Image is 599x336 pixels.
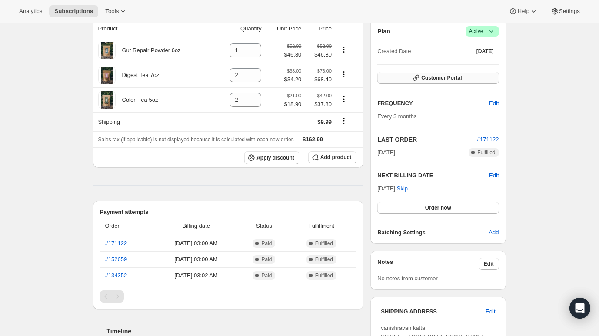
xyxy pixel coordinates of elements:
button: Tools [100,5,133,17]
a: #134352 [105,272,127,279]
span: $46.80 [284,50,302,59]
span: $9.99 [317,119,332,125]
span: Settings [559,8,580,15]
div: Colon Tea 5oz [116,96,158,104]
button: Analytics [14,5,47,17]
h2: Plan [377,27,390,36]
small: $52.00 [287,43,301,49]
small: $21.00 [287,93,301,98]
span: Billing date [156,222,237,230]
small: $76.00 [317,68,332,73]
span: | [485,28,486,35]
span: Tools [105,8,119,15]
h2: LAST ORDER [377,135,477,144]
button: Subscriptions [49,5,98,17]
span: Apply discount [256,154,294,161]
span: Edit [486,307,495,316]
span: Paid [261,272,272,279]
button: Add [483,226,504,240]
a: #152659 [105,256,127,263]
span: $162.99 [303,136,323,143]
span: Edit [489,99,499,108]
span: Fulfilled [315,272,333,279]
a: #171122 [477,136,499,143]
button: Product actions [337,70,351,79]
span: No notes from customer [377,275,438,282]
small: $38.00 [287,68,301,73]
h2: NEXT BILLING DATE [377,171,489,180]
span: $37.80 [306,100,332,109]
button: Edit [479,258,499,270]
span: Fulfilled [315,240,333,247]
span: Fulfillment [292,222,352,230]
div: Gut Repair Powder 6oz [116,46,181,55]
small: $42.00 [317,93,332,98]
h2: Timeline [107,327,364,336]
span: Skip [397,184,408,193]
button: Customer Portal [377,72,499,84]
button: Order now [377,202,499,214]
span: [DATE] [476,48,494,55]
th: Order [100,216,153,236]
th: Shipping [93,112,215,131]
th: Product [93,19,215,38]
span: Subscriptions [54,8,93,15]
nav: Pagination [100,290,357,303]
span: Active [469,27,496,36]
button: #171122 [477,135,499,144]
span: Paid [261,256,272,263]
span: [DATE] · 03:00 AM [156,239,237,248]
span: Add [489,228,499,237]
span: Analytics [19,8,42,15]
small: $52.00 [317,43,332,49]
span: Order now [425,204,451,211]
h3: SHIPPING ADDRESS [381,307,486,316]
a: #171122 [105,240,127,246]
h2: Payment attempts [100,208,357,216]
h3: Notes [377,258,479,270]
span: Paid [261,240,272,247]
span: $18.90 [284,100,302,109]
span: Edit [484,260,494,267]
span: $34.20 [284,75,302,84]
button: Add product [308,151,356,163]
div: Open Intercom Messenger [569,298,590,319]
button: Help [503,5,543,17]
span: Fulfilled [477,149,495,156]
span: Help [517,8,529,15]
h2: FREQUENCY [377,99,489,108]
th: Quantity [214,19,264,38]
span: [DATE] · [377,185,408,192]
span: [DATE] · 03:02 AM [156,271,237,280]
button: Skip [392,182,413,196]
button: Product actions [337,45,351,54]
div: Digest Tea 7oz [116,71,160,80]
h6: Batching Settings [377,228,489,237]
span: Created Date [377,47,411,56]
button: Shipping actions [337,116,351,126]
button: Edit [480,305,500,319]
span: Add product [320,154,351,161]
button: Settings [545,5,585,17]
span: Status [242,222,286,230]
span: Customer Portal [421,74,462,81]
span: [DATE] · 03:00 AM [156,255,237,264]
button: Edit [489,171,499,180]
button: Apply discount [244,151,299,164]
button: [DATE] [471,45,499,57]
button: Product actions [337,94,351,104]
th: Price [304,19,334,38]
th: Unit Price [264,19,304,38]
span: Fulfilled [315,256,333,263]
button: Edit [484,96,504,110]
span: $46.80 [306,50,332,59]
span: Sales tax (if applicable) is not displayed because it is calculated with each new order. [98,136,294,143]
span: Every 3 months [377,113,416,120]
span: [DATE] [377,148,395,157]
span: $68.40 [306,75,332,84]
